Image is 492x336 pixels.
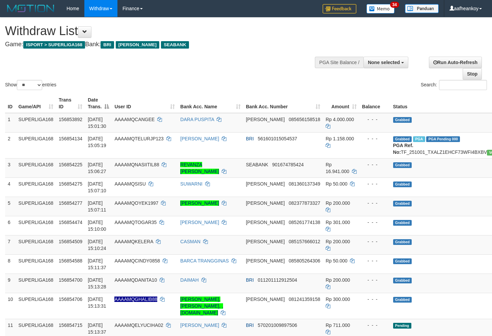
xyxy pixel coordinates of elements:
[289,200,320,206] span: Copy 082377873327 to clipboard
[114,181,146,187] span: AAAAMQSISU
[243,94,323,113] th: Bank Acc. Number: activate to sort column ascending
[180,162,219,174] a: REVANZA [PERSON_NAME]
[393,239,412,245] span: Grabbed
[59,117,82,122] span: 156853892
[426,136,460,142] span: PGA Pending
[16,235,56,254] td: SUPERLIGA168
[180,277,198,283] a: DAIMAH
[258,277,297,283] span: Copy 011201112912504 to clipboard
[246,323,254,328] span: BRI
[180,239,200,244] a: CASMAN
[16,113,56,133] td: SUPERLIGA168
[429,57,482,68] a: Run Auto-Refresh
[246,136,254,141] span: BRI
[289,220,320,225] span: Copy 085261774138 to clipboard
[405,4,439,13] img: panduan.png
[180,258,229,263] a: BARCA TRANGGINAS
[258,136,297,141] span: Copy 561601015054537 to clipboard
[16,132,56,158] td: SUPERLIGA168
[114,239,153,244] span: AAAAMQKELERA
[272,162,304,167] span: Copy 901674785424 to clipboard
[246,297,285,302] span: [PERSON_NAME]
[246,200,285,206] span: [PERSON_NAME]
[366,4,395,13] img: Button%20Memo.svg
[362,116,388,123] div: - - -
[393,117,412,123] span: Grabbed
[101,41,114,49] span: BRI
[16,197,56,216] td: SUPERLIGA168
[88,181,106,193] span: [DATE] 15:07:10
[180,200,219,206] a: [PERSON_NAME]
[362,322,388,329] div: - - -
[17,80,42,90] select: Showentries
[362,180,388,187] div: - - -
[5,41,321,48] h4: Game: Bank:
[5,274,16,293] td: 9
[5,216,16,235] td: 6
[246,181,285,187] span: [PERSON_NAME]
[180,297,223,315] a: [PERSON_NAME]. [PERSON_NAME], , [DOMAIN_NAME]
[5,113,16,133] td: 1
[393,258,412,264] span: Grabbed
[246,277,254,283] span: BRI
[326,297,350,302] span: Rp 300.000
[180,181,202,187] a: SUWARNI
[161,41,189,49] span: SEABANK
[393,278,412,283] span: Grabbed
[393,323,411,329] span: Pending
[59,297,82,302] span: 156854706
[393,162,412,168] span: Grabbed
[88,162,106,174] span: [DATE] 15:06:27
[326,162,349,174] span: Rp 16.941.000
[439,80,487,90] input: Search:
[88,239,106,251] span: [DATE] 15:10:24
[5,24,321,38] h1: Withdraw List
[5,158,16,177] td: 3
[88,220,106,232] span: [DATE] 15:10:00
[258,323,297,328] span: Copy 570201009897506 to clipboard
[5,197,16,216] td: 5
[112,94,177,113] th: User ID: activate to sort column ascending
[326,220,350,225] span: Rp 301.000
[393,143,413,155] b: PGA Ref. No:
[390,2,399,8] span: 34
[362,219,388,226] div: - - -
[362,200,388,206] div: - - -
[315,57,363,68] div: PGA Site Balance /
[88,297,106,309] span: [DATE] 15:13:31
[289,239,320,244] span: Copy 085157666012 to clipboard
[59,323,82,328] span: 156854715
[88,258,106,270] span: [DATE] 15:11:37
[114,323,163,328] span: AAAAMQELYUCIHA02
[362,257,388,264] div: - - -
[362,238,388,245] div: - - -
[323,4,356,13] img: Feedback.jpg
[114,200,158,206] span: AAAAMQOYEK1997
[359,94,390,113] th: Balance
[114,117,155,122] span: AAAAMQCANGEE
[16,216,56,235] td: SUPERLIGA168
[5,132,16,158] td: 2
[16,274,56,293] td: SUPERLIGA168
[114,258,160,263] span: AAAAMQCINDY0858
[59,220,82,225] span: 156854474
[413,136,425,142] span: Marked by aafsengchandara
[368,60,400,65] span: None selected
[362,277,388,283] div: - - -
[5,235,16,254] td: 7
[180,220,219,225] a: [PERSON_NAME]
[362,161,388,168] div: - - -
[59,200,82,206] span: 156854277
[59,136,82,141] span: 156854134
[393,201,412,206] span: Grabbed
[326,117,354,122] span: Rp 4.000.000
[326,181,348,187] span: Rp 50.000
[59,258,82,263] span: 156854588
[56,94,85,113] th: Trans ID: activate to sort column ascending
[59,162,82,167] span: 156854225
[246,239,285,244] span: [PERSON_NAME]
[114,277,157,283] span: AAAAMQDANITA10
[421,80,487,90] label: Search:
[180,136,219,141] a: [PERSON_NAME]
[88,136,106,148] span: [DATE] 15:05:19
